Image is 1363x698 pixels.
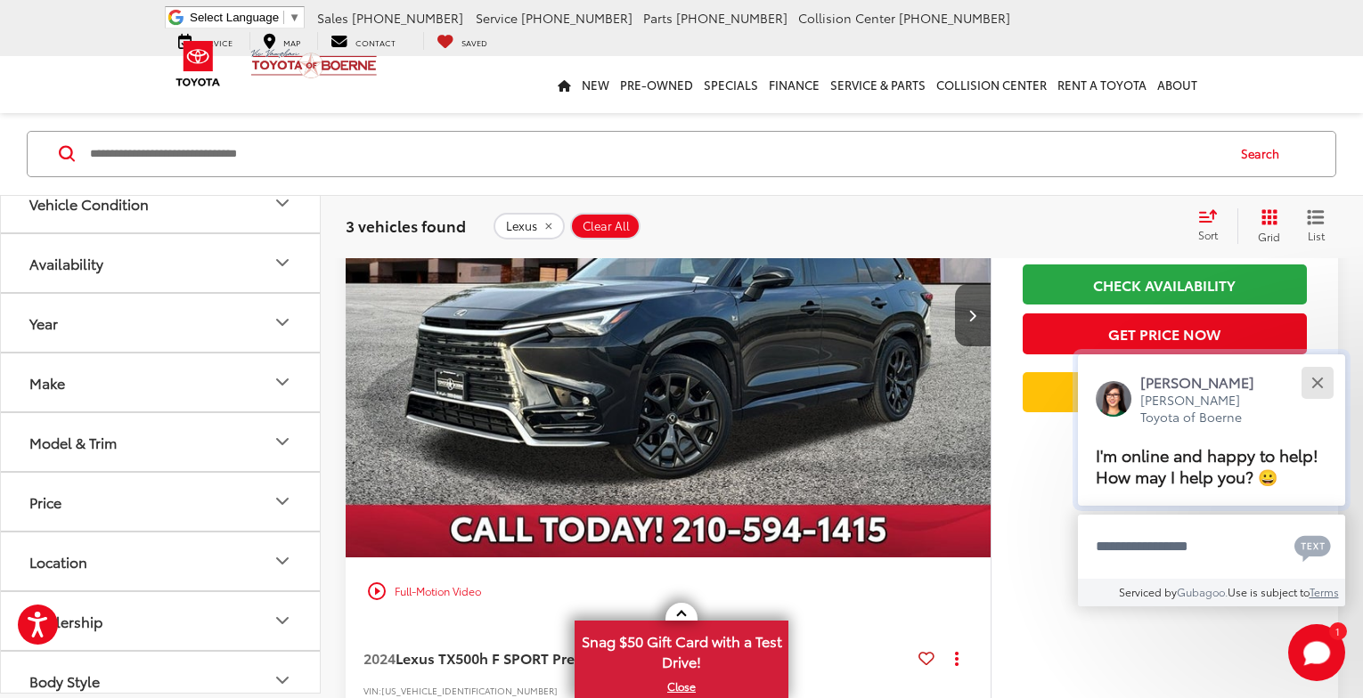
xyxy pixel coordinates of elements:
[346,215,466,236] span: 3 vehicles found
[289,11,300,24] span: ▼
[1,294,322,352] button: YearYear
[272,312,293,333] div: Year
[798,9,895,27] span: Collision Center
[1140,372,1272,392] p: [PERSON_NAME]
[942,643,973,674] button: Actions
[1,413,322,471] button: Model & TrimModel & Trim
[250,48,378,79] img: Vic Vaughan Toyota of Boerne
[396,647,455,668] span: Lexus TX
[1,234,322,292] button: AvailabilityAvailability
[1152,56,1203,113] a: About
[1,353,322,411] button: MakeMake
[506,219,537,233] span: Lexus
[1294,533,1331,562] svg: Text
[363,684,381,697] span: VIN:
[317,32,409,50] a: Contact
[1237,208,1294,244] button: Grid View
[1,592,322,650] button: DealershipDealership
[29,613,102,629] div: Dealership
[931,56,1052,113] a: Collision Center
[1310,584,1339,599] a: Terms
[570,213,641,239] button: Clear All
[1289,526,1336,566] button: Chat with SMS
[1224,132,1305,176] button: Search
[345,73,992,557] a: 2024 Lexus TX 500h F SPORT Premium2024 Lexus TX 500h F SPORT Premium2024 Lexus TX 500h F SPORT Pr...
[272,670,293,691] div: Body Style
[1228,584,1310,599] span: Use is subject to
[676,9,788,27] span: [PHONE_NUMBER]
[1052,56,1152,113] a: Rent a Toyota
[283,11,284,24] span: ​
[899,9,1010,27] span: [PHONE_NUMBER]
[521,9,633,27] span: [PHONE_NUMBER]
[1096,442,1318,488] span: I'm online and happy to help! How may I help you? 😀
[825,56,931,113] a: Service & Parts: Opens in a new tab
[88,133,1224,175] input: Search by Make, Model, or Keyword
[272,252,293,273] div: Availability
[1,532,322,590] button: LocationLocation
[955,651,959,665] span: dropdown dots
[190,11,300,24] a: Select Language​
[29,553,87,570] div: Location
[345,73,992,558] img: 2024 Lexus TX 500h F SPORT Premium
[249,32,314,50] a: Map
[345,73,992,557] div: 2024 Lexus TX 500h F SPORT Premium 0
[1140,392,1272,426] p: [PERSON_NAME] Toyota of Boerne
[190,11,279,24] span: Select Language
[583,219,630,233] span: Clear All
[272,431,293,452] div: Model & Trim
[494,213,565,239] button: remove Lexus
[1198,228,1218,243] span: Sort
[423,32,501,50] a: My Saved Vehicles
[1023,313,1307,353] button: Get Price Now
[381,684,558,697] span: [US_VEHICLE_IDENTIFICATION_NUMBER]
[317,9,348,27] span: Sales
[363,648,911,668] a: 2024Lexus TX500h F SPORT Premium
[1258,229,1280,244] span: Grid
[1288,624,1345,681] button: Toggle Chat Window
[272,192,293,214] div: Vehicle Condition
[1298,363,1336,402] button: Close
[29,314,58,331] div: Year
[1307,228,1325,243] span: List
[1023,372,1307,412] a: Value Your Trade
[1078,354,1345,606] div: Close[PERSON_NAME][PERSON_NAME] Toyota of BoerneI'm online and happy to help! How may I help you?...
[1288,624,1345,681] svg: Start Chat
[476,9,518,27] span: Service
[1,473,322,531] button: PricePrice
[272,610,293,631] div: Dealership
[29,374,65,391] div: Make
[461,37,487,48] span: Saved
[1294,208,1338,244] button: List View
[29,434,117,450] div: Model & Trim
[698,56,763,113] a: Specials
[615,56,698,113] a: Pre-Owned
[1189,208,1237,244] button: Select sort value
[272,550,293,572] div: Location
[272,371,293,393] div: Make
[455,647,614,668] span: 500h F SPORT Premium
[1023,264,1307,304] a: Check Availability
[29,672,100,689] div: Body Style
[1335,627,1340,635] span: 1
[29,255,103,272] div: Availability
[955,284,991,346] button: Next image
[576,622,787,677] span: Snag $50 Gift Card with a Test Drive!
[1177,584,1228,599] a: Gubagoo.
[552,56,576,113] a: Home
[352,9,463,27] span: [PHONE_NUMBER]
[363,647,396,668] span: 2024
[29,493,61,510] div: Price
[165,35,232,93] img: Toyota
[1,174,322,232] button: Vehicle ConditionVehicle Condition
[643,9,673,27] span: Parts
[576,56,615,113] a: New
[29,195,149,212] div: Vehicle Condition
[272,491,293,512] div: Price
[763,56,825,113] a: Finance
[1078,515,1345,579] textarea: Type your message
[1119,584,1177,599] span: Serviced by
[165,32,246,50] a: Service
